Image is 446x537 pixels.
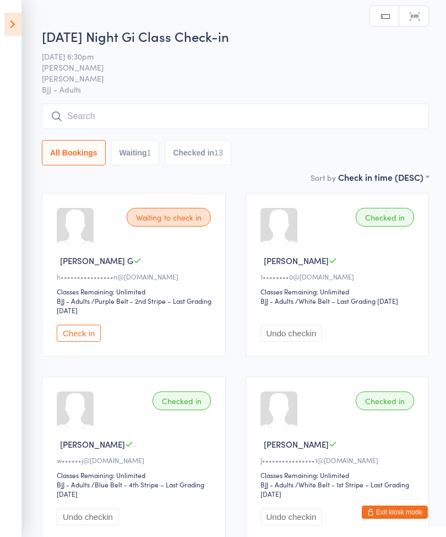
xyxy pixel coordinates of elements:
input: Search [42,104,429,129]
div: 13 [214,148,223,157]
button: Undo checkin [57,508,119,525]
div: Checked in [356,208,414,227]
h2: [DATE] Night Gi Class Check-in [42,27,429,45]
div: Check in time (DESC) [338,171,429,183]
button: All Bookings [42,140,106,165]
button: Check in [57,325,101,342]
button: Undo checkin [260,508,323,525]
button: Waiting1 [111,140,160,165]
span: BJJ - Adults [42,84,429,95]
span: / Blue Belt - 4th Stripe – Last Grading [DATE] [57,480,204,498]
div: Classes Remaining: Unlimited [260,470,418,480]
span: [DATE] 6:30pm [42,51,412,62]
span: / White Belt – Last Grading [DATE] [295,296,398,305]
button: Exit kiosk mode [362,506,428,519]
span: [PERSON_NAME] [60,438,125,450]
div: J••••••••••••••••1@[DOMAIN_NAME] [260,455,418,465]
div: Checked in [356,391,414,410]
div: Classes Remaining: Unlimited [260,287,418,296]
div: 1••••••••0@[DOMAIN_NAME] [260,272,418,281]
div: Classes Remaining: Unlimited [57,287,214,296]
div: BJJ - Adults [260,296,293,305]
label: Sort by [311,172,336,183]
span: / Purple Belt - 2nd Stripe – Last Grading [DATE] [57,296,211,315]
div: 1 [147,148,151,157]
button: Undo checkin [260,325,323,342]
div: Classes Remaining: Unlimited [57,470,214,480]
div: h••••••••••••••••n@[DOMAIN_NAME] [57,272,214,281]
span: [PERSON_NAME] [264,438,329,450]
div: Checked in [153,391,211,410]
div: BJJ - Adults [57,480,90,489]
div: BJJ - Adults [260,480,293,489]
span: [PERSON_NAME] [42,62,412,73]
button: Checked in13 [165,140,231,165]
div: Waiting to check in [127,208,211,227]
span: [PERSON_NAME] G [60,255,133,266]
div: BJJ - Adults [57,296,90,305]
span: / White Belt - 1st Stripe – Last Grading [DATE] [260,480,409,498]
div: w••••••j@[DOMAIN_NAME] [57,455,214,465]
span: [PERSON_NAME] [42,73,412,84]
span: [PERSON_NAME] [264,255,329,266]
